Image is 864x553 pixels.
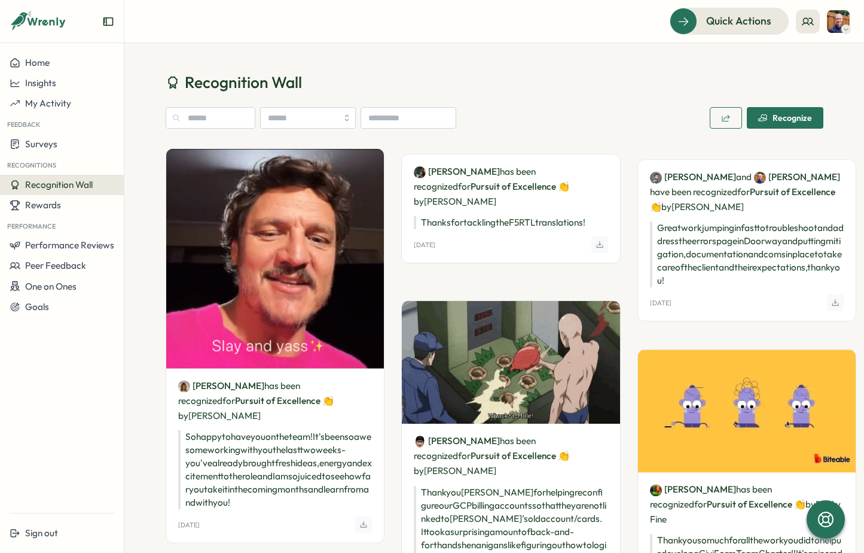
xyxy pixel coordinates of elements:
img: Eric Matthews [414,436,426,448]
img: Jia Gu [650,485,662,497]
span: Sign out [25,527,58,539]
span: Pursuit of Excellence 👏 [471,181,569,192]
img: Morgan Ludtke [754,172,766,184]
p: has been recognized by [PERSON_NAME] [414,164,608,209]
img: Jessi Bull [178,381,190,393]
p: has been recognized by [PERSON_NAME] [414,433,608,478]
span: Peer Feedback [25,260,86,271]
img: Recognition Image [638,350,856,473]
a: Justin Caovan[PERSON_NAME] [414,165,500,178]
span: Home [25,57,50,68]
span: for [737,186,750,197]
button: Quick Actions [670,8,789,34]
span: Goals [25,301,49,312]
img: Recognition Image [402,301,620,424]
p: has been recognized by Rocky Fine [650,482,844,527]
span: Recognition Wall [25,179,93,190]
img: Recognition Image [166,149,384,369]
span: Performance Reviews [25,239,114,251]
div: Recognize [758,113,812,123]
span: and [736,171,752,184]
a: Nick Norena[PERSON_NAME] [650,171,736,184]
span: for [458,181,471,192]
a: Jessi Bull[PERSON_NAME] [178,379,264,393]
p: [DATE] [650,299,671,307]
a: Eric Matthews[PERSON_NAME] [414,434,500,448]
span: Recognition Wall [185,72,302,93]
span: Pursuit of Excellence 👏 [471,450,569,461]
span: Insights [25,77,56,89]
span: Surveys [25,138,57,150]
span: Pursuit of Excellence 👏 [707,499,805,511]
img: Nick Norena [650,172,662,184]
span: Rewards [25,199,61,211]
img: Justin Caovan [414,166,426,178]
span: for [222,395,235,406]
span: Pursuit of Excellence 👏 [235,395,334,406]
span: Quick Actions [706,13,771,29]
p: Great work jumping in fast to troubleshoot and address the errors page in Doorway and putting mit... [650,221,844,287]
p: have been recognized by [PERSON_NAME] [650,169,844,214]
p: [DATE] [414,241,435,249]
span: One on Ones [25,281,77,292]
button: Recognize [747,107,823,129]
p: So happy to have you on the team! It's been so awesome working with you the last two weeks - you'... [178,430,373,509]
span: for [458,450,471,461]
img: Morgan Ludtke [827,10,850,33]
span: My Activity [25,98,71,109]
p: [DATE] [178,521,200,528]
button: Expand sidebar [102,16,114,28]
p: Thanks for tackling the F5 RTL translations! [414,216,608,229]
p: has been recognized by [PERSON_NAME] [178,378,373,423]
a: Jia Gu[PERSON_NAME] [650,484,736,497]
span: for [694,499,707,511]
a: Morgan Ludtke[PERSON_NAME] [754,171,840,184]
